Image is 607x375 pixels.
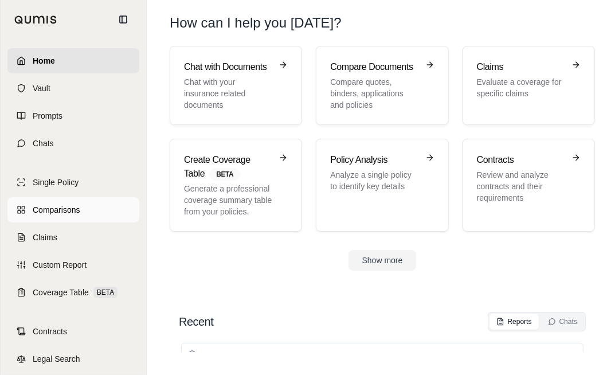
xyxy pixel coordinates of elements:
[348,250,417,271] button: Show more
[330,60,418,74] h3: Compare Documents
[184,183,272,217] p: Generate a professional coverage summary table from your policies.
[7,170,139,195] a: Single Policy
[170,139,302,232] a: Create Coverage TableBETAGenerate a professional coverage summary table from your policies.
[209,168,240,181] span: BETA
[463,139,595,232] a: ContractsReview and analyze contracts and their requirements
[170,46,302,125] a: Chat with DocumentsChat with your insurance related documents
[477,169,565,204] p: Review and analyze contracts and their requirements
[184,60,272,74] h3: Chat with Documents
[7,197,139,222] a: Comparisons
[7,76,139,101] a: Vault
[463,46,595,125] a: ClaimsEvaluate a coverage for specific claims
[33,204,80,216] span: Comparisons
[33,110,62,122] span: Prompts
[548,317,577,326] div: Chats
[33,326,67,337] span: Contracts
[33,55,55,67] span: Home
[477,76,565,99] p: Evaluate a coverage for specific claims
[7,280,139,305] a: Coverage TableBETA
[33,177,79,188] span: Single Policy
[330,153,418,167] h3: Policy Analysis
[7,319,139,344] a: Contracts
[541,314,584,330] button: Chats
[33,353,80,365] span: Legal Search
[496,317,532,326] div: Reports
[93,287,118,298] span: BETA
[7,252,139,278] a: Custom Report
[489,314,539,330] button: Reports
[477,60,565,74] h3: Claims
[184,153,272,181] h3: Create Coverage Table
[7,103,139,128] a: Prompts
[33,259,87,271] span: Custom Report
[7,225,139,250] a: Claims
[14,15,57,24] img: Qumis Logo
[33,138,54,149] span: Chats
[33,287,89,298] span: Coverage Table
[114,10,132,29] button: Collapse sidebar
[33,232,57,243] span: Claims
[170,14,342,32] h1: How can I help you [DATE]?
[477,153,565,167] h3: Contracts
[330,76,418,111] p: Compare quotes, binders, applications and policies
[330,169,418,192] p: Analyze a single policy to identify key details
[316,46,448,125] a: Compare DocumentsCompare quotes, binders, applications and policies
[179,314,213,330] h2: Recent
[184,76,272,111] p: Chat with your insurance related documents
[7,131,139,156] a: Chats
[7,48,139,73] a: Home
[33,83,50,94] span: Vault
[7,346,139,372] a: Legal Search
[316,139,448,232] a: Policy AnalysisAnalyze a single policy to identify key details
